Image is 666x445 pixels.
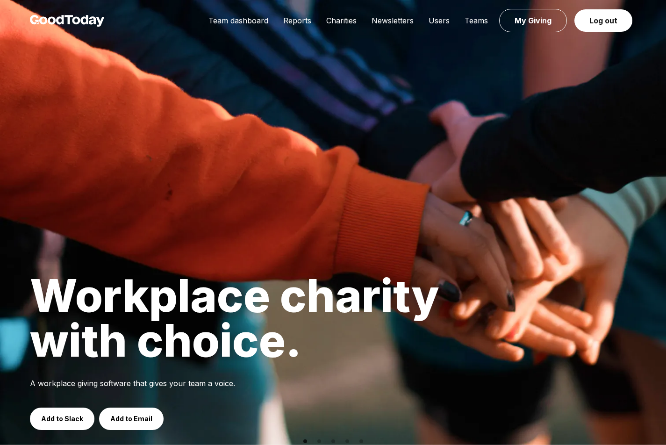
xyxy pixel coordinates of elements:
[421,16,457,25] a: Users
[30,15,105,27] img: GoodToday
[574,9,632,32] a: Log out
[319,16,364,25] a: Charities
[364,16,421,25] a: Newsletters
[99,408,164,430] a: Add to Email
[201,16,276,25] a: Team dashboard
[457,16,495,25] a: Teams
[276,16,319,25] a: Reports
[30,408,94,430] a: Add to Slack
[30,378,636,389] p: A workplace giving software that gives your team a voice.
[499,9,567,32] a: My Giving
[30,273,636,363] h1: Workplace charity with choice.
